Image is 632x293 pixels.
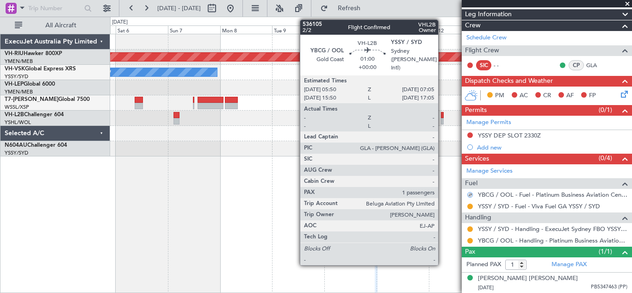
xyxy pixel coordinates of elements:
span: (1/1) [599,247,612,256]
a: YBCG / OOL - Handling - Platinum Business Aviation Centre YBCG / OOL [478,237,627,244]
span: Crew [465,20,481,31]
span: Pax [465,247,475,257]
span: N604AU [5,143,27,148]
a: WSSL/XSP [5,104,29,111]
span: Leg Information [465,9,512,20]
a: YBCG / OOL - Fuel - Platinum Business Aviation Centre YBCG / OOL [478,191,627,199]
span: VH-L2B [5,112,24,118]
span: All Aircraft [24,22,98,29]
button: Refresh [316,1,372,16]
div: Tue 9 [272,25,324,34]
span: (0/4) [599,153,612,163]
div: Thu 11 [377,25,429,34]
a: YSSY/SYD [5,150,28,156]
a: VH-RIUHawker 800XP [5,51,62,56]
span: (0/1) [599,105,612,115]
div: - - [494,61,514,69]
button: All Aircraft [10,18,100,33]
span: VH-VSK [5,66,25,72]
a: VH-L2BChallenger 604 [5,112,64,118]
span: Services [465,154,489,164]
span: PM [495,91,504,100]
span: Flight Crew [465,45,499,56]
a: YMEN/MEB [5,88,33,95]
span: CR [543,91,551,100]
a: YSSY / SYD - Handling - ExecuJet Sydney FBO YSSY / SYD [478,225,627,233]
span: VH-LEP [5,81,24,87]
a: YSHL/WOL [5,119,31,126]
span: Fuel [465,178,477,189]
div: CP [569,60,584,70]
a: GLA [586,61,607,69]
span: AC [520,91,528,100]
a: VH-LEPGlobal 6000 [5,81,55,87]
a: VH-VSKGlobal Express XRS [5,66,76,72]
a: T7-[PERSON_NAME]Global 7500 [5,97,90,102]
label: Planned PAX [466,260,501,269]
span: [DATE] [478,284,494,291]
span: Dispatch Checks and Weather [465,76,553,87]
span: T7-[PERSON_NAME] [5,97,58,102]
a: YSSY / SYD - Fuel - Viva Fuel GA YSSY / SYD [478,202,600,210]
span: [DATE] - [DATE] [157,4,201,12]
div: Fri 12 [429,25,481,34]
div: Mon 8 [220,25,273,34]
span: Permits [465,105,487,116]
div: YSSY DEP SLOT 2330Z [478,131,541,139]
div: SIC [476,60,491,70]
span: FP [589,91,596,100]
div: [DATE] [112,19,128,26]
input: Trip Number [28,1,81,15]
a: N604AUChallenger 604 [5,143,67,148]
a: Manage Services [466,167,513,176]
div: Sat 6 [116,25,168,34]
div: Sun 7 [168,25,220,34]
a: YSSY/SYD [5,73,28,80]
a: Manage Permits [466,118,511,127]
a: YMEN/MEB [5,58,33,65]
span: VH-RIU [5,51,24,56]
span: AF [566,91,574,100]
div: Wed 10 [324,25,377,34]
span: PB5347463 (PP) [591,283,627,291]
a: Manage PAX [551,260,587,269]
span: Refresh [330,5,369,12]
div: [PERSON_NAME] [PERSON_NAME] [478,274,578,283]
span: Handling [465,212,491,223]
div: Add new [477,143,627,151]
a: Schedule Crew [466,33,507,43]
